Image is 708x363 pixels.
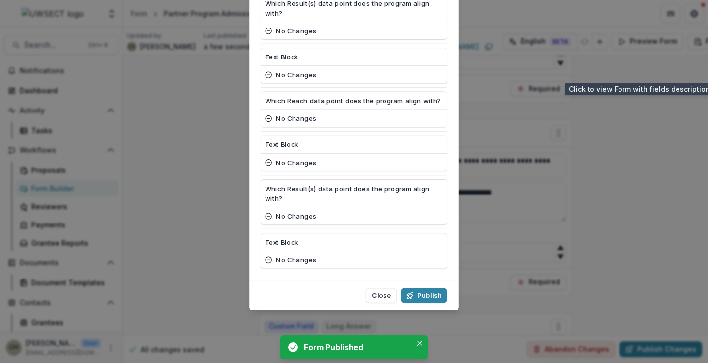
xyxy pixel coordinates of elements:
[276,26,317,35] p: no changes
[265,140,298,149] p: Text Block
[265,52,298,62] p: Text Block
[366,288,397,303] button: Close
[414,337,426,349] button: Close
[265,96,441,106] p: Which Reach data point does the program align with?
[276,113,317,123] p: no changes
[276,157,317,167] p: no changes
[265,237,298,247] p: Text Block
[276,255,317,265] p: no changes
[265,184,443,203] p: Which Result(s) data point does the program align with?
[276,211,317,221] p: no changes
[304,341,408,353] div: Form Published
[276,70,317,80] p: no changes
[401,288,447,303] button: Publish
